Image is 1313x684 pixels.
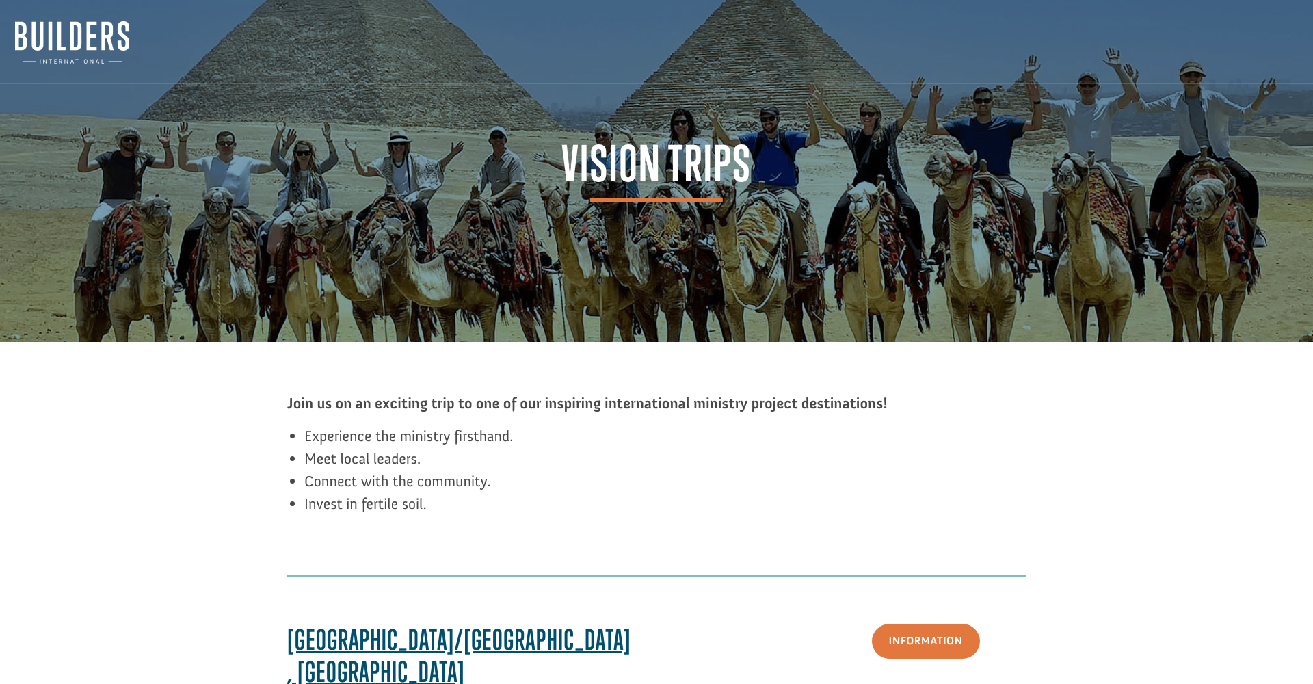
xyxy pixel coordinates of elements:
a: Information [872,624,980,659]
span: Vision Trips [561,140,752,202]
span: Invest in fertile soil. [304,495,427,513]
span: Connect with the community. [304,472,490,490]
span: Experience the ministry firsthand. [304,427,513,445]
img: Builders International [15,21,129,64]
span: Meet local leaders. [304,449,421,468]
strong: Join us on an exciting trip to one of our inspiring international ministry project destinations! [287,394,888,412]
